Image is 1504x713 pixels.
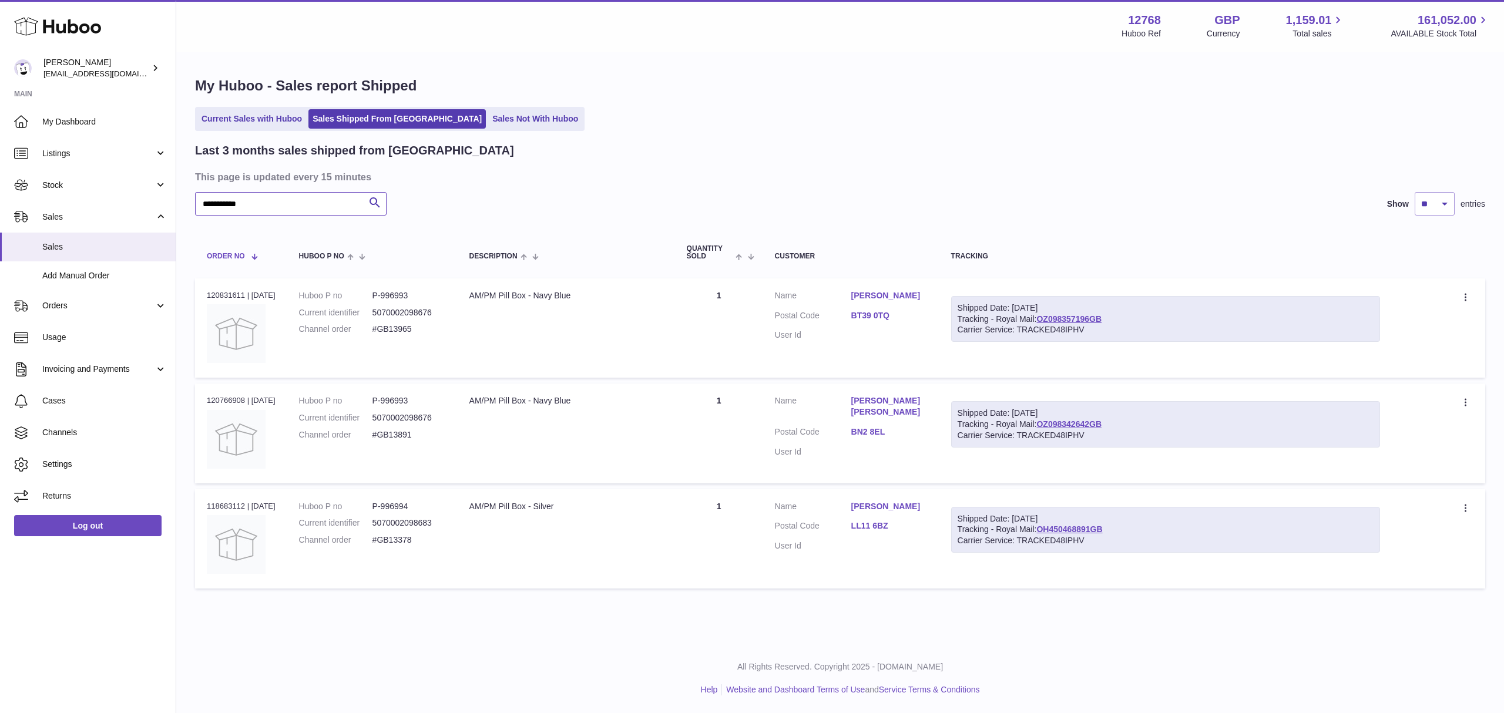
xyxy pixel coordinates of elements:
[1122,28,1161,39] div: Huboo Ref
[1292,28,1345,39] span: Total sales
[851,290,928,301] a: [PERSON_NAME]
[42,211,155,223] span: Sales
[775,329,851,341] dt: User Id
[42,148,155,159] span: Listings
[42,395,167,406] span: Cases
[469,501,663,512] div: AM/PM Pill Box - Silver
[1214,12,1240,28] strong: GBP
[726,685,865,694] a: Website and Dashboard Terms of Use
[299,534,372,546] dt: Channel order
[958,430,1374,441] div: Carrier Service: TRACKED48IPHV
[197,109,306,129] a: Current Sales with Huboo
[42,459,167,470] span: Settings
[207,515,266,574] img: no-photo.jpg
[207,290,276,301] div: 120831611 | [DATE]
[195,170,1482,183] h3: This page is updated every 15 minutes
[951,296,1380,342] div: Tracking - Royal Mail:
[775,446,851,458] dt: User Id
[1418,12,1476,28] span: 161,052.00
[469,395,663,406] div: AM/PM Pill Box - Navy Blue
[42,427,167,438] span: Channels
[775,290,851,304] dt: Name
[958,535,1374,546] div: Carrier Service: TRACKED48IPHV
[195,143,514,159] h2: Last 3 months sales shipped from [GEOGRAPHIC_DATA]
[951,507,1380,553] div: Tracking - Royal Mail:
[851,426,928,438] a: BN2 8EL
[951,253,1380,260] div: Tracking
[299,307,372,318] dt: Current identifier
[299,412,372,423] dt: Current identifier
[207,410,266,469] img: no-photo.jpg
[1036,524,1102,534] a: OH450468891GB
[42,364,155,375] span: Invoicing and Payments
[675,384,763,483] td: 1
[1128,12,1161,28] strong: 12768
[372,517,446,529] dd: 5070002098683
[42,490,167,502] span: Returns
[43,69,173,78] span: [EMAIL_ADDRESS][DOMAIN_NAME]
[299,290,372,301] dt: Huboo P no
[958,513,1374,524] div: Shipped Date: [DATE]
[1207,28,1240,39] div: Currency
[722,684,979,695] li: and
[775,501,851,515] dt: Name
[207,304,266,363] img: no-photo.jpg
[1286,12,1332,28] span: 1,159.01
[42,116,167,127] span: My Dashboard
[43,57,149,79] div: [PERSON_NAME]
[851,501,928,512] a: [PERSON_NAME]
[1036,419,1102,429] a: OZ098342642GB
[1391,12,1490,39] a: 161,052.00 AVAILABLE Stock Total
[372,307,446,318] dd: 5070002098676
[372,395,446,406] dd: P-996993
[42,241,167,253] span: Sales
[42,180,155,191] span: Stock
[958,408,1374,419] div: Shipped Date: [DATE]
[775,540,851,551] dt: User Id
[488,109,582,129] a: Sales Not With Huboo
[372,534,446,546] dd: #GB13378
[372,429,446,440] dd: #GB13891
[851,310,928,321] a: BT39 0TQ
[675,278,763,378] td: 1
[469,290,663,301] div: AM/PM Pill Box - Navy Blue
[207,501,276,512] div: 118683112 | [DATE]
[308,109,486,129] a: Sales Shipped From [GEOGRAPHIC_DATA]
[207,253,245,260] span: Order No
[958,324,1374,335] div: Carrier Service: TRACKED48IPHV
[42,300,155,311] span: Orders
[951,401,1380,448] div: Tracking - Royal Mail:
[42,332,167,343] span: Usage
[958,302,1374,314] div: Shipped Date: [DATE]
[851,520,928,532] a: LL11 6BZ
[42,270,167,281] span: Add Manual Order
[851,395,928,418] a: [PERSON_NAME] [PERSON_NAME]
[687,245,733,260] span: Quantity Sold
[14,515,162,536] a: Log out
[1036,314,1102,324] a: OZ098357196GB
[14,59,32,77] img: internalAdmin-12768@internal.huboo.com
[372,324,446,335] dd: #GB13965
[469,253,518,260] span: Description
[775,310,851,324] dt: Postal Code
[775,520,851,534] dt: Postal Code
[675,489,763,588] td: 1
[299,429,372,440] dt: Channel order
[207,395,276,406] div: 120766908 | [DATE]
[879,685,980,694] a: Service Terms & Conditions
[1286,12,1345,39] a: 1,159.01 Total sales
[372,501,446,512] dd: P-996994
[299,395,372,406] dt: Huboo P no
[1387,199,1409,210] label: Show
[701,685,718,694] a: Help
[299,501,372,512] dt: Huboo P no
[1461,199,1485,210] span: entries
[775,253,928,260] div: Customer
[299,517,372,529] dt: Current identifier
[775,395,851,421] dt: Name
[299,324,372,335] dt: Channel order
[186,661,1495,672] p: All Rights Reserved. Copyright 2025 - [DOMAIN_NAME]
[775,426,851,440] dt: Postal Code
[1391,28,1490,39] span: AVAILABLE Stock Total
[195,76,1485,95] h1: My Huboo - Sales report Shipped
